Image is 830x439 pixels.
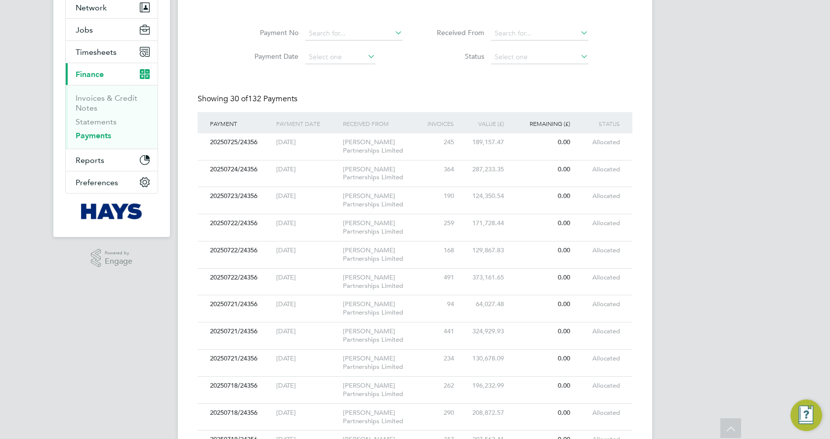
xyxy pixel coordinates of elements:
div: 20250718/24356 [207,404,274,422]
div: [PERSON_NAME] Partnerships Limited [340,295,423,322]
div: 20250721/24356 [207,295,274,314]
span: Preferences [76,178,118,187]
div: 208,872.57 [456,404,506,422]
div: [PERSON_NAME] Partnerships Limited [340,404,423,431]
div: [DATE] [274,404,340,422]
div: 287,233.35 [456,160,506,179]
label: Payment Date [242,52,298,61]
input: Select one [305,50,375,64]
a: 20250722/24356[DATE][PERSON_NAME] Partnerships Limited259171,728.440.00allocated [207,214,622,222]
div: 20250722/24356 [207,214,274,233]
div: allocated [573,322,622,341]
div: 364 [423,160,456,179]
div: [PERSON_NAME] Partnerships Limited [340,322,423,349]
span: Timesheets [76,47,117,57]
div: INVOICES [423,112,456,135]
div: [PERSON_NAME] Partnerships Limited [340,350,423,376]
div: 0.00 [506,404,573,422]
div: 0.00 [506,187,573,205]
a: 20250722/24356[DATE][PERSON_NAME] Partnerships Limited168129,867.830.00allocated [207,241,622,249]
div: REMAINING (£) [506,112,573,135]
input: Select one [491,50,588,64]
div: [PERSON_NAME] Partnerships Limited [340,269,423,295]
span: 30 of [230,94,248,104]
div: 373,161.65 [456,269,506,287]
div: STATUS [573,112,622,135]
button: Timesheets [66,41,158,63]
div: [PERSON_NAME] Partnerships Limited [340,160,423,187]
span: Network [76,3,107,12]
span: Powered by [105,249,132,257]
div: 0.00 [506,160,573,179]
span: 132 Payments [230,94,297,104]
div: 196,232.99 [456,377,506,395]
div: 130,678.09 [456,350,506,368]
label: Received From [427,28,484,37]
div: 259 [423,214,456,233]
button: Engage Resource Center [790,399,822,431]
div: 20250724/24356 [207,160,274,179]
div: 441 [423,322,456,341]
input: Search for... [491,27,588,40]
div: 124,350.54 [456,187,506,205]
div: 0.00 [506,214,573,233]
div: allocated [573,269,622,287]
div: [DATE] [274,187,340,205]
div: allocated [573,404,622,422]
div: 262 [423,377,456,395]
div: allocated [573,350,622,368]
div: 20250721/24356 [207,350,274,368]
button: Finance [66,63,158,85]
div: 0.00 [506,350,573,368]
div: [PERSON_NAME] Partnerships Limited [340,187,423,214]
div: PAYMENT [207,112,274,135]
button: Jobs [66,19,158,40]
div: [DATE] [274,322,340,341]
div: 20250723/24356 [207,187,274,205]
div: [PERSON_NAME] Partnerships Limited [340,133,423,160]
div: [PERSON_NAME] Partnerships Limited [340,241,423,268]
div: [DATE] [274,133,340,152]
div: [PERSON_NAME] Partnerships Limited [340,214,423,241]
div: Finance [66,85,158,149]
div: 94 [423,295,456,314]
div: 0.00 [506,241,573,260]
label: Status [427,52,484,61]
a: 20250724/24356[DATE][PERSON_NAME] Partnerships Limited364287,233.350.00allocated [207,160,622,168]
div: [DATE] [274,295,340,314]
div: 189,157.47 [456,133,506,152]
a: 20250721/24356[DATE][PERSON_NAME] Partnerships Limited441324,929.930.00allocated [207,322,622,330]
span: Finance [76,70,104,79]
div: [DATE] [274,160,340,179]
div: 324,929.93 [456,322,506,341]
a: 20250718/24356[DATE][PERSON_NAME] Partnerships Limited290208,872.570.00allocated [207,403,622,412]
div: 0.00 [506,269,573,287]
div: 20250725/24356 [207,133,274,152]
span: Jobs [76,25,93,35]
a: Go to home page [65,203,158,219]
button: Preferences [66,171,158,193]
div: allocated [573,377,622,395]
div: 0.00 [506,377,573,395]
label: Payment No [242,28,298,37]
div: allocated [573,214,622,233]
div: 0.00 [506,322,573,341]
a: Payments [76,131,111,140]
div: allocated [573,295,622,314]
div: RECEIVED FROM [340,112,423,135]
a: 20250718/24356[DATE][PERSON_NAME] Partnerships Limited317207,562.410.00allocated [207,430,622,439]
span: Reports [76,156,104,165]
div: 491 [423,269,456,287]
div: 190 [423,187,456,205]
div: Showing [198,94,299,104]
div: 20250718/24356 [207,377,274,395]
div: [DATE] [274,350,340,368]
div: [DATE] [274,269,340,287]
div: 64,027.48 [456,295,506,314]
input: Search for... [305,27,403,40]
img: hays-logo-retina.png [81,203,143,219]
div: [DATE] [274,241,340,260]
div: allocated [573,160,622,179]
div: 20250722/24356 [207,241,274,260]
a: Statements [76,117,117,126]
